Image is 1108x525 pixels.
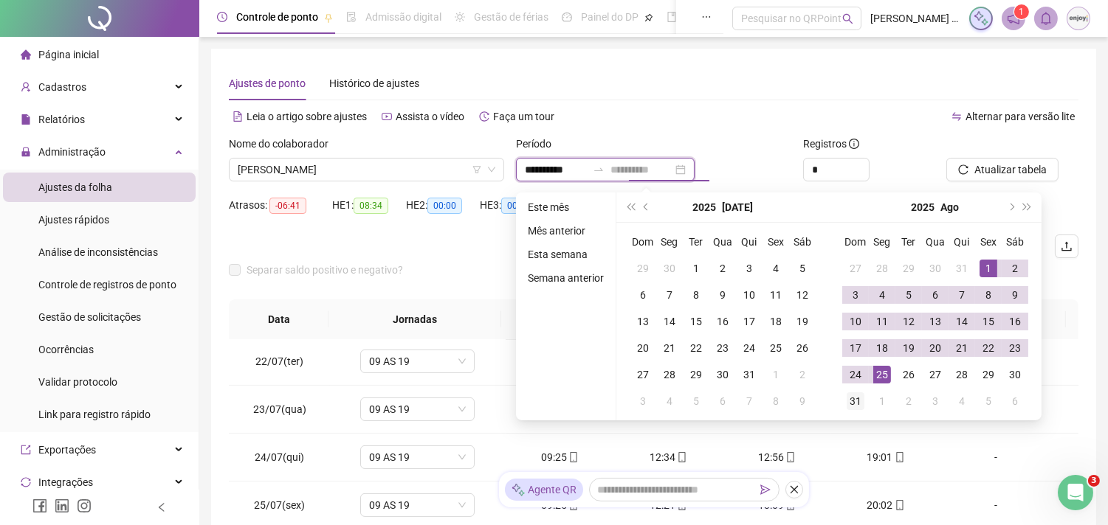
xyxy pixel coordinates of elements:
[847,260,864,277] div: 27
[869,308,895,335] td: 2025-08-11
[1002,335,1028,361] td: 2025-08-23
[949,388,975,414] td: 2025-09-04
[567,452,579,462] span: mobile
[926,260,944,277] div: 30
[238,159,495,181] span: MAYARA BARROS
[870,10,960,27] span: [PERSON_NAME] - ENJOY MIDIAS
[873,260,891,277] div: 28
[869,361,895,388] td: 2025-08-25
[949,282,975,308] td: 2025-08-07
[474,11,548,23] span: Gestão de férias
[630,255,656,282] td: 2025-06-29
[156,502,167,512] span: left
[675,452,687,462] span: mobile
[922,388,949,414] td: 2025-09-03
[949,255,975,282] td: 2025-07-31
[38,279,176,291] span: Controle de registros de ponto
[511,482,526,498] img: sparkle-icon.fc2bf0ac1784a2077858766a79e2daf3.svg
[958,164,968,175] span: reload
[789,255,816,282] td: 2025-07-05
[873,313,891,330] div: 11
[365,11,441,23] span: Admissão digital
[893,500,905,510] span: mobile
[736,335,763,361] td: 2025-07-24
[332,197,406,214] div: HE 1:
[763,282,789,308] td: 2025-07-11
[21,445,31,455] span: export
[847,286,864,304] div: 3
[709,388,736,414] td: 2025-08-06
[763,335,789,361] td: 2025-07-25
[895,388,922,414] td: 2025-09-02
[241,262,409,278] span: Separar saldo positivo e negativo?
[233,111,243,122] span: file-text
[975,388,1002,414] td: 2025-09-05
[949,361,975,388] td: 2025-08-28
[789,361,816,388] td: 2025-08-02
[953,260,971,277] div: 31
[736,255,763,282] td: 2025-07-03
[687,366,705,383] div: 29
[687,392,705,410] div: 5
[709,282,736,308] td: 2025-07-09
[692,192,716,222] button: year panel
[714,339,732,357] div: 23
[522,222,610,240] li: Mês anterior
[406,197,480,214] div: HE 2:
[709,335,736,361] td: 2025-07-23
[1061,240,1073,252] span: upload
[926,339,944,357] div: 20
[236,11,318,23] span: Controle de ponto
[949,335,975,361] td: 2025-08-21
[893,452,905,462] span: mobile
[900,392,918,410] div: 2
[254,499,305,511] span: 25/07(sex)
[842,308,869,335] td: 2025-08-10
[895,229,922,255] th: Ter
[369,446,466,468] span: 09 AS 19
[900,366,918,383] div: 26
[630,335,656,361] td: 2025-07-20
[38,81,86,93] span: Cadastros
[794,392,811,410] div: 9
[974,161,1047,178] span: Atualizar tabela
[895,335,922,361] td: 2025-08-19
[683,335,709,361] td: 2025-07-22
[501,198,536,214] span: 00:00
[687,313,705,330] div: 15
[479,111,489,122] span: history
[952,111,962,122] span: swap
[873,366,891,383] div: 25
[740,366,758,383] div: 31
[941,192,960,222] button: month panel
[767,260,785,277] div: 4
[763,361,789,388] td: 2025-08-01
[683,229,709,255] th: Ter
[1002,229,1028,255] th: Sáb
[427,198,462,214] span: 00:00
[843,449,928,465] div: 19:01
[630,229,656,255] th: Dom
[847,339,864,357] div: 17
[639,192,655,222] button: prev-year
[975,255,1002,282] td: 2025-08-01
[1019,7,1025,17] span: 1
[593,164,605,175] span: to
[369,398,466,420] span: 09 AS 19
[354,198,388,214] span: 08:34
[980,392,997,410] div: 5
[634,366,652,383] div: 27
[1006,366,1024,383] div: 30
[1039,12,1053,25] span: bell
[900,313,918,330] div: 12
[975,229,1002,255] th: Sex
[767,286,785,304] div: 11
[869,388,895,414] td: 2025-09-01
[626,449,711,465] div: 12:34
[38,311,141,323] span: Gestão de solicitações
[38,344,94,355] span: Ocorrências
[1006,260,1024,277] div: 2
[789,484,799,495] span: close
[346,12,357,22] span: file-done
[493,111,554,122] span: Faça um tour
